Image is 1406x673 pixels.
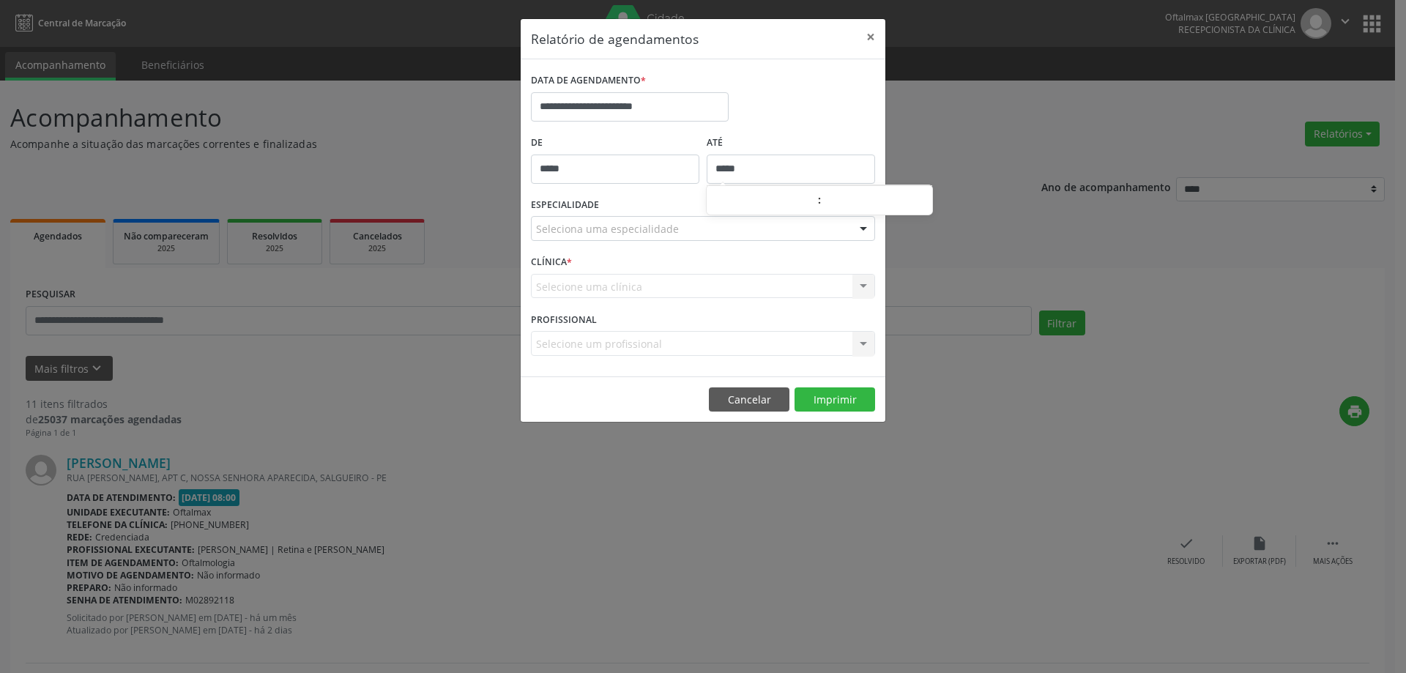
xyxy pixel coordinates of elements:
[531,308,597,331] label: PROFISSIONAL
[795,387,875,412] button: Imprimir
[707,132,875,155] label: ATÉ
[531,251,572,274] label: CLÍNICA
[531,132,699,155] label: De
[531,70,646,92] label: DATA DE AGENDAMENTO
[856,19,885,55] button: Close
[536,221,679,237] span: Seleciona uma especialidade
[531,194,599,217] label: ESPECIALIDADE
[531,29,699,48] h5: Relatório de agendamentos
[709,387,789,412] button: Cancelar
[707,187,817,216] input: Hour
[817,185,822,215] span: :
[822,187,932,216] input: Minute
